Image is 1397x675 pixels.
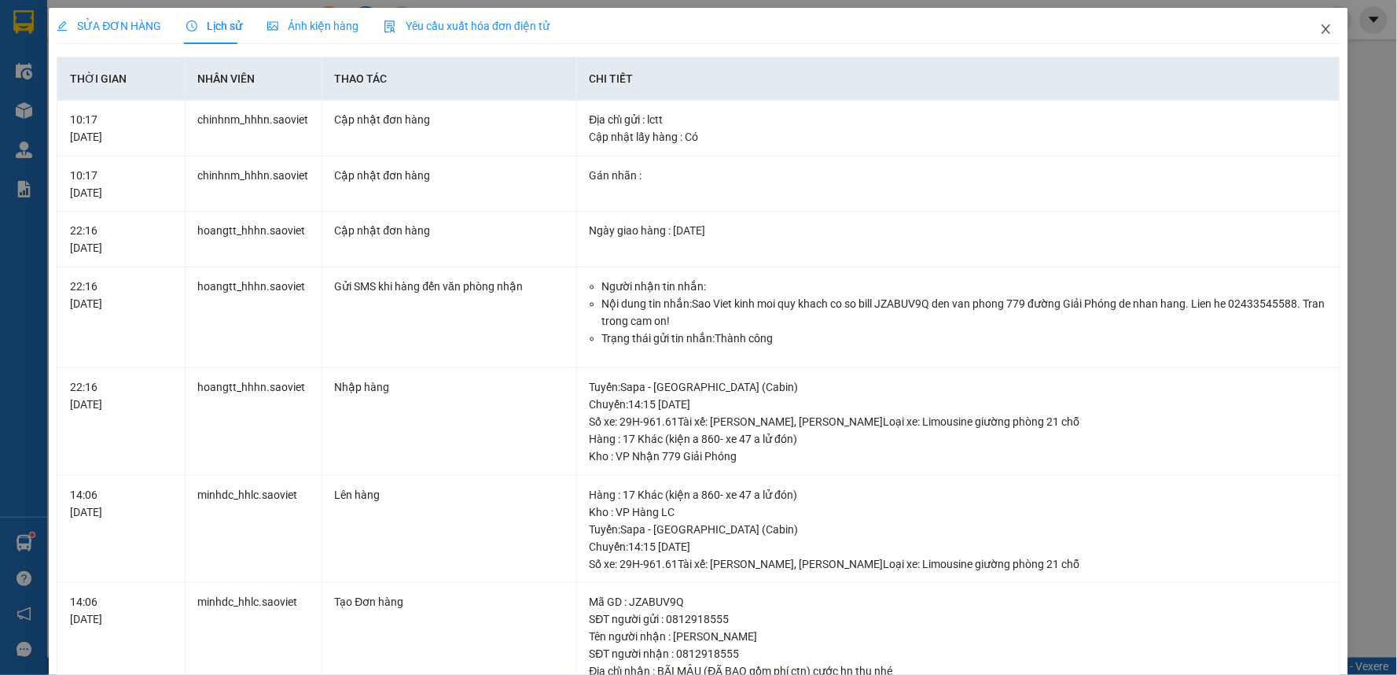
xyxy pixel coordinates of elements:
[335,222,564,239] div: Cập nhật đơn hàng
[590,503,1327,521] div: Kho : VP Hàng LC
[590,521,1327,573] div: Tuyến : Sapa - [GEOGRAPHIC_DATA] (Cabin) Chuyến: 14:15 [DATE] Số xe: 29H-961.61 Tài xế: [PERSON_N...
[602,295,1327,330] li: Nội dung tin nhắn: Sao Viet kinh moi quy khach co so bill JZABUV9Q den van phong 779 đường Giải P...
[602,278,1327,295] li: Người nhận tin nhắn:
[590,167,1327,184] div: Gán nhãn :
[186,157,322,212] td: chinhnm_hhhn.saoviet
[267,20,278,31] span: picture
[335,378,564,396] div: Nhập hàng
[335,111,564,128] div: Cập nhật đơn hàng
[57,57,185,101] th: Thời gian
[590,628,1327,645] div: Tên người nhận : [PERSON_NAME]
[186,101,322,157] td: chinhnm_hhhn.saoviet
[335,593,564,610] div: Tạo Đơn hàng
[70,486,171,521] div: 14:06 [DATE]
[322,57,577,101] th: Thao tác
[57,20,68,31] span: edit
[186,368,322,476] td: hoangtt_hhhn.saoviet
[1320,23,1333,35] span: close
[590,378,1327,430] div: Tuyến : Sapa - [GEOGRAPHIC_DATA] (Cabin) Chuyến: 14:15 [DATE] Số xe: 29H-961.61 Tài xế: [PERSON_N...
[70,378,171,413] div: 22:16 [DATE]
[70,593,171,628] div: 14:06 [DATE]
[70,167,171,201] div: 10:17 [DATE]
[384,20,396,33] img: icon
[590,593,1327,610] div: Mã GD : JZABUV9Q
[186,267,322,369] td: hoangtt_hhhn.saoviet
[57,20,161,32] span: SỬA ĐƠN HÀNG
[267,20,358,32] span: Ảnh kiện hàng
[186,20,197,31] span: clock-circle
[384,20,550,32] span: Yêu cầu xuất hóa đơn điện tử
[335,486,564,503] div: Lên hàng
[335,278,564,295] div: Gửi SMS khi hàng đến văn phòng nhận
[70,222,171,256] div: 22:16 [DATE]
[590,486,1327,503] div: Hàng : 17 Khác (kiện a 860- xe 47 a lử đón)
[1304,8,1348,52] button: Close
[70,111,171,146] div: 10:17 [DATE]
[186,212,322,267] td: hoangtt_hhhn.saoviet
[590,448,1327,465] div: Kho : VP Nhận 779 Giải Phóng
[602,330,1327,347] li: Trạng thái gửi tin nhắn: Thành công
[590,645,1327,662] div: SĐT người nhận : 0812918555
[186,57,322,101] th: Nhân viên
[590,111,1327,128] div: Địa chỉ gửi : lctt
[70,278,171,312] div: 22:16 [DATE]
[590,430,1327,448] div: Hàng : 17 Khác (kiện a 860- xe 47 a lử đón)
[590,128,1327,146] div: Cập nhật lấy hàng : Có
[590,610,1327,628] div: SĐT người gửi : 0812918555
[335,167,564,184] div: Cập nhật đơn hàng
[186,20,242,32] span: Lịch sử
[577,57,1340,101] th: Chi tiết
[186,476,322,584] td: minhdc_hhlc.saoviet
[590,222,1327,239] div: Ngày giao hàng : [DATE]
